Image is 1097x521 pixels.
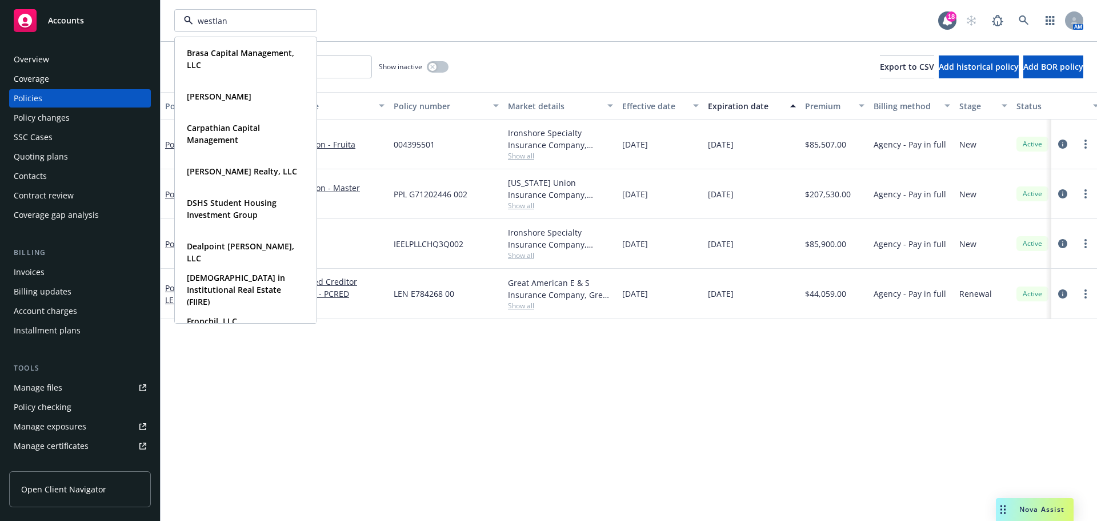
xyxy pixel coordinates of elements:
button: Expiration date [703,92,800,120]
div: Coverage gap analysis [14,206,99,224]
div: Market details [508,100,600,112]
strong: [PERSON_NAME] [187,91,251,102]
a: more [1079,287,1092,301]
div: Ironshore Specialty Insurance Company, Ironshore (Liberty Mutual) [508,127,613,151]
a: Coverage gap analysis [9,206,151,224]
div: Policy changes [14,109,70,127]
span: PPL G71202446 002 [394,188,467,200]
button: Add BOR policy [1023,55,1083,78]
span: Active [1021,289,1044,299]
a: Pollution [165,283,227,305]
a: Invoices [9,263,151,281]
span: New [959,188,976,200]
div: Billing method [874,100,938,112]
div: Account charges [14,302,77,320]
a: Pollution - Pollution - Fruita [251,138,385,150]
button: Add historical policy [939,55,1019,78]
span: Add historical policy [939,61,1019,72]
a: Policy checking [9,398,151,416]
a: circleInformation [1056,287,1070,301]
a: Billing updates [9,283,151,301]
div: Contract review [14,186,74,205]
a: Pollution - Secured Creditor Pollution Liability - PCRED LENDING III [251,276,385,312]
span: [DATE] [708,188,734,200]
span: Show all [508,151,613,161]
span: 004395501 [394,138,435,150]
span: [DATE] [708,138,734,150]
span: $44,059.00 [805,288,846,300]
strong: [PERSON_NAME] Realty, LLC [187,166,297,177]
div: Policy checking [14,398,71,416]
span: IEELPLLCHQ3Q002 [394,238,463,250]
div: Overview [14,50,49,69]
a: Quoting plans [9,148,151,166]
span: Show all [508,301,613,311]
div: Expiration date [708,100,783,112]
span: Export to CSV [880,61,934,72]
span: [DATE] [708,288,734,300]
input: Filter by keyword [193,15,294,27]
span: Agency - Pay in full [874,288,946,300]
span: Active [1021,238,1044,249]
span: $207,530.00 [805,188,851,200]
div: Status [1016,100,1086,112]
span: Active [1021,139,1044,149]
strong: [DEMOGRAPHIC_DATA] in Institutional Real Estate (FIIRE) [187,272,285,307]
span: [DATE] [622,138,648,150]
a: more [1079,187,1092,201]
button: Nova Assist [996,498,1074,521]
button: Premium [800,92,869,120]
span: [DATE] [708,238,734,250]
a: Manage claims [9,456,151,475]
div: Installment plans [14,321,81,340]
a: Coverage [9,70,151,88]
button: Stage [955,92,1012,120]
a: Start snowing [960,9,983,32]
button: Effective date [618,92,703,120]
a: Report a Bug [986,9,1009,32]
span: Accounts [48,16,84,25]
a: Policies [9,89,151,108]
a: Switch app [1039,9,1062,32]
button: Export to CSV [880,55,934,78]
div: Great American E & S Insurance Company, Great American Insurance Group, Amwins [508,277,613,301]
span: Show inactive [379,62,422,71]
a: Pollution [165,238,226,249]
div: Tools [9,363,151,374]
button: Market details [503,92,618,120]
a: Pollution [165,189,199,200]
span: $85,900.00 [805,238,846,250]
div: Policy number [394,100,486,112]
div: Premium [805,100,852,112]
span: - PCRED LENDING III LLC [165,283,227,305]
button: Policy number [389,92,503,120]
div: 18 [946,11,956,22]
div: Policy details [165,100,229,112]
a: SSC Cases [9,128,151,146]
div: Quoting plans [14,148,68,166]
span: Active [1021,189,1044,199]
a: Account charges [9,302,151,320]
div: Billing [9,247,151,258]
strong: Fronchil, LLC [187,316,237,327]
strong: Brasa Capital Management, LLC [187,47,294,70]
div: Effective date [622,100,686,112]
span: Manage exposures [9,417,151,436]
a: Contacts [9,167,151,185]
strong: DSHS Student Housing Investment Group [187,197,277,220]
div: Manage certificates [14,437,89,455]
strong: Dealpoint [PERSON_NAME], LLC [187,241,294,264]
div: Policies [14,89,42,108]
span: [DATE] [622,288,648,300]
span: Open Client Navigator [21,483,106,495]
span: New [959,238,976,250]
a: Policy changes [9,109,151,127]
a: Installment plans [9,321,151,340]
a: Contract review [9,186,151,205]
a: more [1079,237,1092,250]
a: circleInformation [1056,237,1070,250]
a: circleInformation [1056,187,1070,201]
div: Invoices [14,263,45,281]
a: Accounts [9,5,151,37]
a: Manage certificates [9,437,151,455]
